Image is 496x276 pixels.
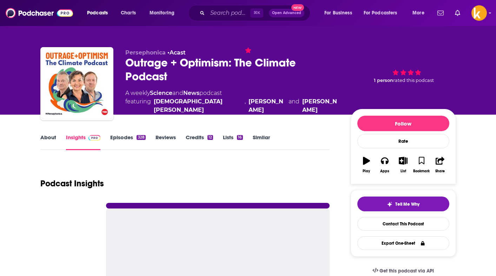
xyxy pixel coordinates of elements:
[357,197,449,211] button: tell me why sparkleTell Me Why
[121,8,136,18] span: Charts
[223,134,243,150] a: Lists16
[363,169,370,173] div: Play
[156,134,176,150] a: Reviews
[237,135,243,140] div: 16
[125,49,166,56] span: Persephonica
[412,8,424,18] span: More
[150,8,174,18] span: Monitoring
[207,7,250,19] input: Search podcasts, credits, & more...
[435,7,447,19] a: Show notifications dropdown
[125,97,339,114] span: featuring
[376,152,394,178] button: Apps
[357,116,449,131] button: Follow
[116,7,140,19] a: Charts
[380,169,389,173] div: Apps
[395,201,419,207] span: Tell Me Why
[289,97,299,114] span: and
[394,152,412,178] button: List
[253,134,270,150] a: Similar
[374,78,393,83] span: 1 person
[250,8,263,18] span: ⌘ K
[87,8,108,18] span: Podcasts
[387,201,392,207] img: tell me why sparkle
[249,97,286,114] a: [PERSON_NAME]
[269,9,304,17] button: Open AdvancedNew
[471,5,487,21] img: User Profile
[6,6,73,20] img: Podchaser - Follow, Share and Rate Podcasts
[357,217,449,231] a: Contact This Podcast
[413,169,430,173] div: Bookmark
[379,268,434,274] span: Get this podcast via API
[186,134,213,150] a: Credits12
[291,4,304,11] span: New
[319,7,361,19] button: open menu
[40,178,104,189] h1: Podcast Insights
[471,5,487,21] button: Show profile menu
[137,135,145,140] div: 328
[412,152,431,178] button: Bookmark
[172,90,183,96] span: and
[82,7,117,19] button: open menu
[150,90,172,96] a: Science
[154,97,242,114] a: [DEMOGRAPHIC_DATA][PERSON_NAME]
[195,5,317,21] div: Search podcasts, credits, & more...
[364,8,397,18] span: For Podcasters
[351,49,456,102] div: 1 personrated this podcast
[272,11,301,15] span: Open Advanced
[245,97,246,114] span: ,
[125,89,339,114] div: A weekly podcast
[408,7,433,19] button: open menu
[42,49,112,119] img: Outrage + Optimism: The Climate Podcast
[66,134,101,150] a: InsightsPodchaser Pro
[183,90,199,96] a: News
[357,134,449,148] div: Rate
[88,135,101,141] img: Podchaser Pro
[207,135,213,140] div: 12
[357,152,376,178] button: Play
[393,78,434,83] span: rated this podcast
[145,7,184,19] button: open menu
[359,7,408,19] button: open menu
[435,169,445,173] div: Share
[401,169,406,173] div: List
[324,8,352,18] span: For Business
[357,236,449,250] button: Export One-Sheet
[431,152,449,178] button: Share
[471,5,487,21] span: Logged in as sshawan
[302,97,339,114] a: [PERSON_NAME]
[110,134,145,150] a: Episodes328
[452,7,463,19] a: Show notifications dropdown
[40,134,56,150] a: About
